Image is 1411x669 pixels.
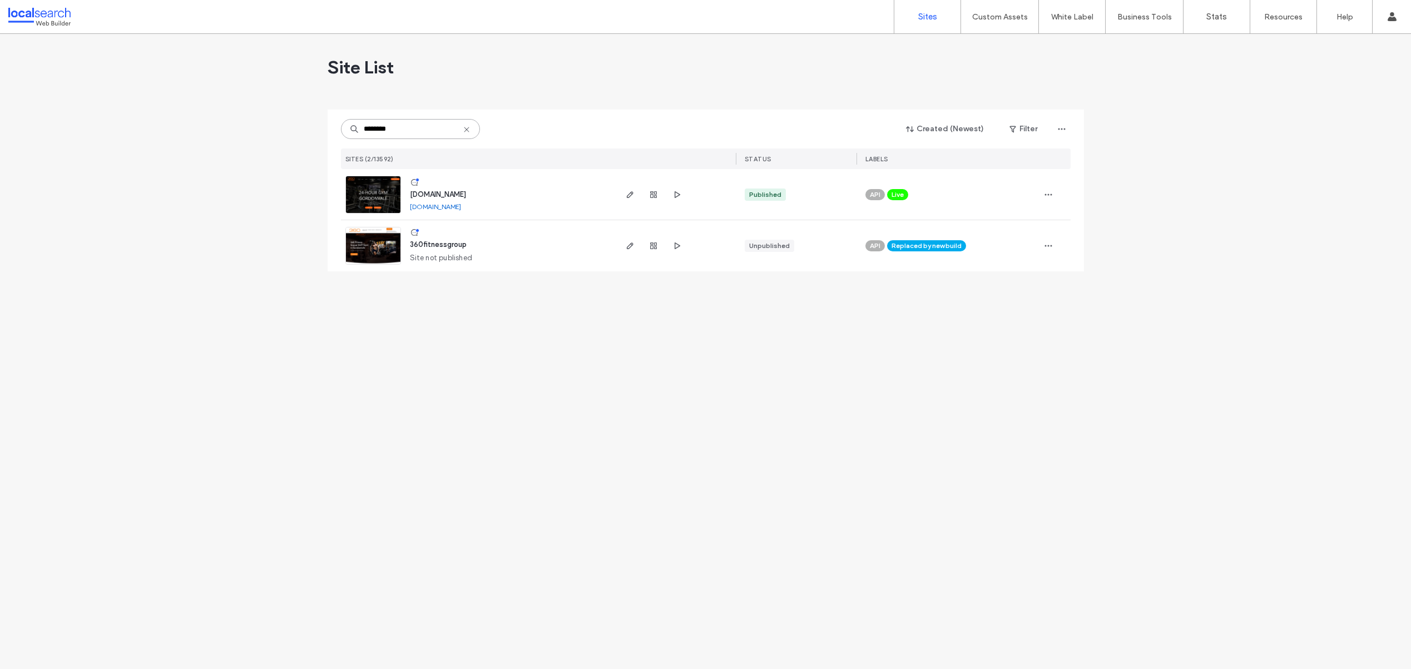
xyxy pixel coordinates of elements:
button: Created (Newest) [897,120,994,138]
label: Help [1336,12,1353,22]
span: LABELS [865,155,888,163]
label: White Label [1051,12,1093,22]
span: Site not published [410,252,473,264]
span: STATUS [745,155,771,163]
div: Unpublished [749,241,790,251]
span: Help [26,8,48,18]
span: Live [892,190,904,200]
span: SITES (2/13592) [345,155,394,163]
div: Published [749,190,781,200]
label: Custom Assets [972,12,1028,22]
label: Business Tools [1117,12,1172,22]
span: API [870,241,880,251]
label: Sites [918,12,937,22]
span: API [870,190,880,200]
button: Filter [998,120,1048,138]
span: Site List [328,56,394,78]
span: Replaced by new build [892,241,962,251]
label: Resources [1264,12,1303,22]
a: [DOMAIN_NAME] [410,202,461,211]
label: Stats [1206,12,1227,22]
a: 360fitnessgroup [410,240,467,249]
a: [DOMAIN_NAME] [410,190,466,199]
